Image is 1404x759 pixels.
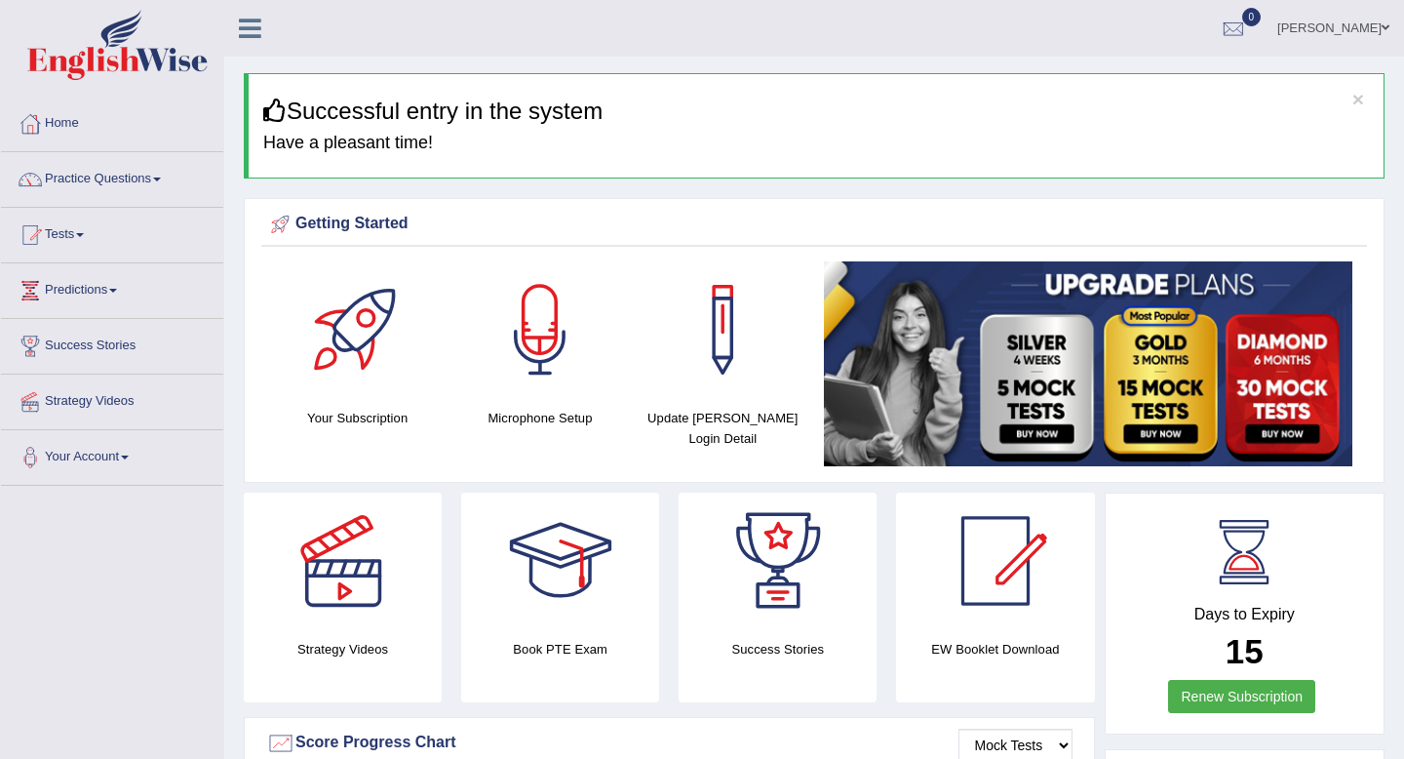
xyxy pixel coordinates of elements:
[1352,89,1364,109] button: ×
[1127,606,1363,623] h4: Days to Expiry
[1,97,223,145] a: Home
[458,408,621,428] h4: Microphone Setup
[244,639,442,659] h4: Strategy Videos
[679,639,877,659] h4: Success Stories
[461,639,659,659] h4: Book PTE Exam
[266,729,1072,758] div: Score Progress Chart
[276,408,439,428] h4: Your Subscription
[1,319,223,368] a: Success Stories
[1242,8,1262,26] span: 0
[1168,680,1315,713] a: Renew Subscription
[1,375,223,423] a: Strategy Videos
[896,639,1094,659] h4: EW Booklet Download
[1,430,223,479] a: Your Account
[1226,632,1264,670] b: 15
[824,261,1352,466] img: small5.jpg
[1,263,223,312] a: Predictions
[1,152,223,201] a: Practice Questions
[263,134,1369,153] h4: Have a pleasant time!
[1,208,223,257] a: Tests
[642,408,804,449] h4: Update [PERSON_NAME] Login Detail
[266,210,1362,239] div: Getting Started
[263,99,1369,124] h3: Successful entry in the system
